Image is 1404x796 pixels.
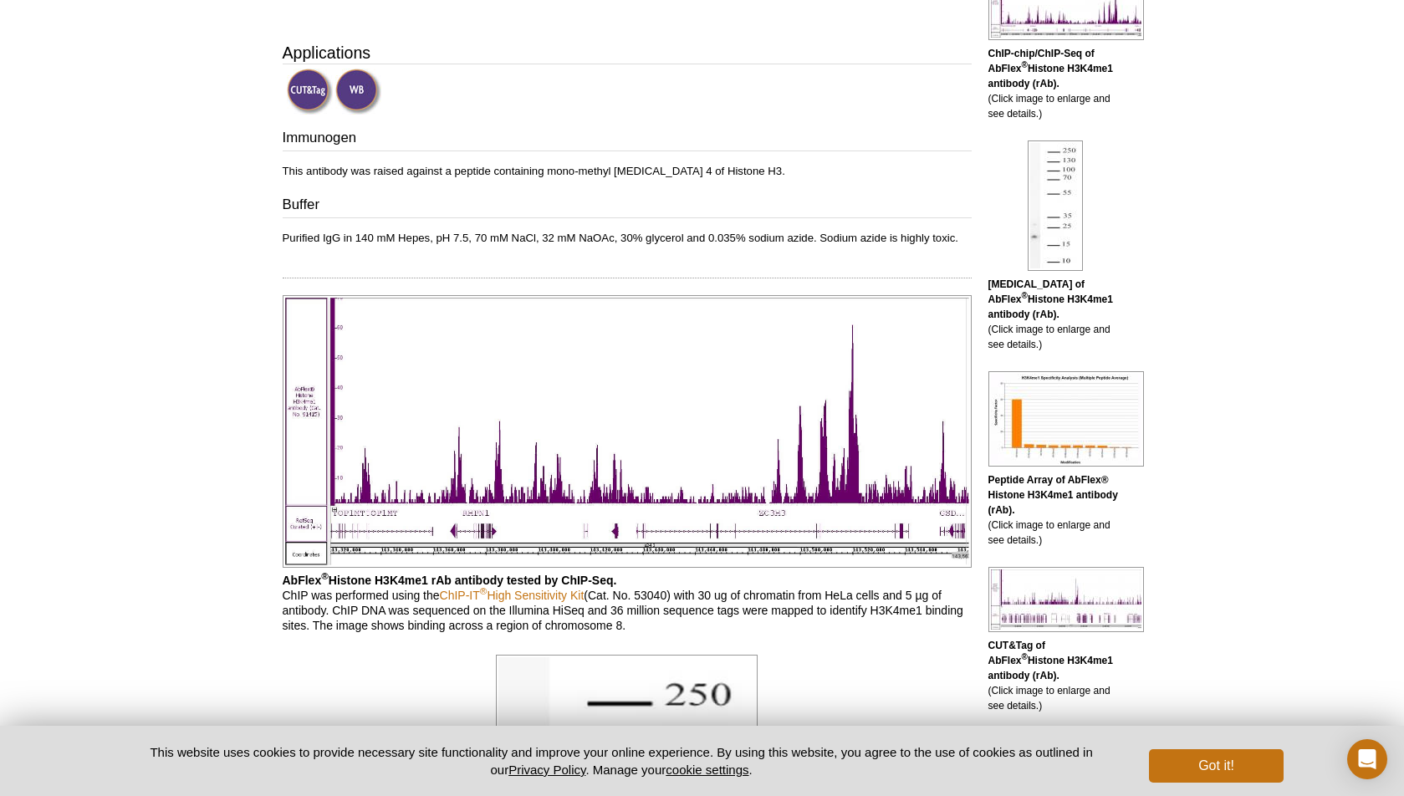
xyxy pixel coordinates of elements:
[988,638,1122,713] p: (Click image to enlarge and see details.)
[283,195,972,218] h3: Buffer
[508,763,585,777] a: Privacy Policy
[283,573,972,633] p: ChIP was performed using the (Cat. No. 53040) with 30 ug of chromatin from HeLa cells and 5 µg of...
[283,164,972,179] p: This antibody was raised against a peptide containing mono-methyl [MEDICAL_DATA] 4 of Histone H3.
[121,743,1122,778] p: This website uses cookies to provide necessary site functionality and improve your online experie...
[1022,291,1028,300] sup: ®
[283,574,617,587] b: AbFlex Histone H3K4me1 rAb antibody tested by ChIP-Seq.
[988,472,1122,548] p: (Click image to enlarge and see details.)
[1022,652,1028,661] sup: ®
[283,295,972,569] img: AbFlex<sup>®</sup> Histone H3K4me1 antibody (rAb) tested by ChIP-chip/ChIP-Seq.
[988,567,1144,632] img: AbFlex<sup>®</sup> Histone H3K4me1 antibody (rAb) tested by CUT&Tag.
[480,586,488,597] sup: ®
[1022,60,1028,69] sup: ®
[440,589,585,602] a: ChIP-IT®High Sensitivity Kit
[988,371,1144,467] img: AbFlex® Histone H3K4me1 antibody (rAb) tested by Histone Peptide Array
[988,640,1113,681] b: CUT&Tag of AbFlex Histone H3K4me1 antibody (rAb).
[988,277,1122,352] p: (Click image to enlarge and see details.)
[988,46,1122,121] p: (Click image to enlarge and see details.)
[283,231,972,246] p: Purified IgG in 140 mM Hepes, pH 7.5, 70 mM NaCl, 32 mM NaOAc, 30% glycerol and 0.035% sodium azi...
[988,278,1113,320] b: [MEDICAL_DATA] of AbFlex Histone H3K4me1 antibody (rAb).
[988,474,1118,516] b: Peptide Array of AbFlex® Histone H3K4me1 antibody (rAb).
[1028,140,1083,271] img: AbFlex<sup>®</sup> Histone H3K4me1 antibody (rAb) tested by Western blot.
[321,571,329,582] sup: ®
[988,48,1113,89] b: ChIP-chip/ChIP-Seq of AbFlex Histone H3K4me1 antibody (rAb).
[1347,739,1387,779] div: Open Intercom Messenger
[335,69,381,115] img: Western Blot Validated
[283,40,972,65] h3: Applications
[666,763,748,777] button: cookie settings
[1149,749,1283,783] button: Got it!
[283,128,972,151] h3: Immunogen
[287,69,333,115] img: CUT&Tag Validated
